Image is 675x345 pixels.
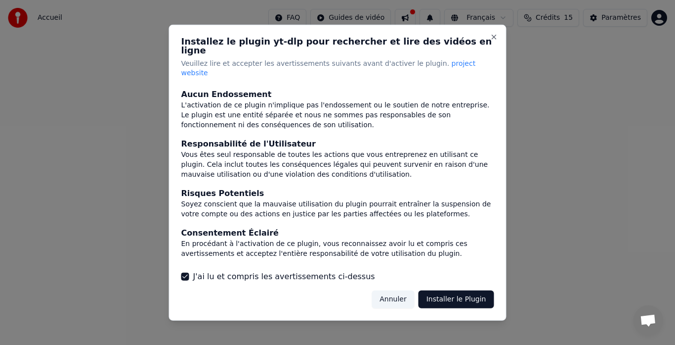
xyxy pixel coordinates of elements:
div: Vous êtes seul responsable de toutes les actions que vous entreprenez en utilisant ce plugin. Cel... [181,150,494,180]
div: Consentement Éclairé [181,227,494,239]
span: project website [181,59,476,77]
div: Responsabilité de l'Utilisateur [181,138,494,150]
p: Veuillez lire et accepter les avertissements suivants avant d'activer le plugin. [181,58,494,78]
div: En procédant à l'activation de ce plugin, vous reconnaissez avoir lu et compris ces avertissement... [181,239,494,259]
h2: Installez le plugin yt-dlp pour rechercher et lire des vidéos en ligne [181,37,494,54]
div: Soyez conscient que la mauvaise utilisation du plugin pourrait entraîner la suspension de votre c... [181,199,494,219]
div: Aucun Endossement [181,89,494,100]
button: Installer le Plugin [419,291,494,308]
div: L'activation de ce plugin n'implique pas l'endossement ou le soutien de notre entreprise. Le plug... [181,100,494,130]
button: Annuler [372,291,414,308]
label: J'ai lu et compris les avertissements ci-dessus [193,271,375,283]
div: Risques Potentiels [181,188,494,199]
